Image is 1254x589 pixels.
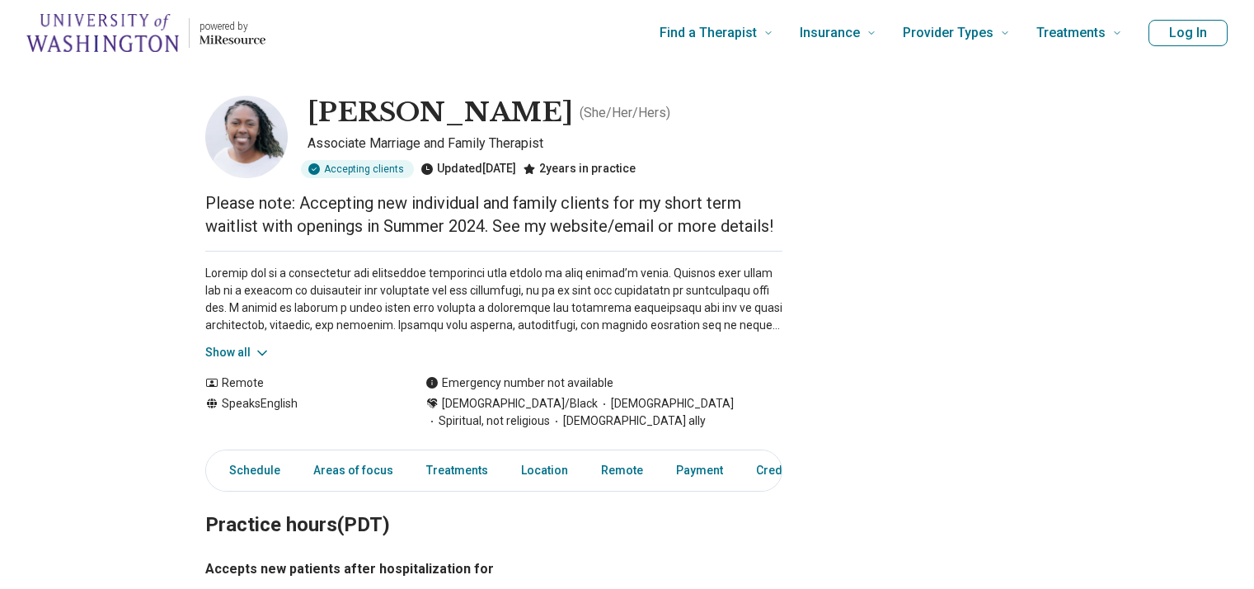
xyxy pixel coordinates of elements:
[205,559,782,579] h3: Accepts new patients after hospitalization for
[205,96,288,178] img: Hailey Clum, Associate Marriage and Family Therapist
[442,395,598,412] span: [DEMOGRAPHIC_DATA]/Black
[416,454,498,488] a: Treatments
[205,472,782,540] h2: Practice hours (PDT)
[903,21,993,45] span: Provider Types
[660,21,757,45] span: Find a Therapist
[523,160,636,178] div: 2 years in practice
[420,160,516,178] div: Updated [DATE]
[580,103,670,123] p: ( She/Her/Hers )
[666,454,733,488] a: Payment
[205,344,270,361] button: Show all
[511,454,578,488] a: Location
[26,7,265,59] a: Home page
[591,454,653,488] a: Remote
[205,265,782,334] p: Loremip dol si a consectetur adi elitseddoe temporinci utla etdolo ma aliq enimad’m venia. Quisno...
[425,412,550,430] span: Spiritual, not religious
[205,395,392,430] div: Speaks English
[205,191,782,238] p: Please note: Accepting new individual and family clients for my short term waitlist with openings...
[1148,20,1228,46] button: Log In
[303,454,403,488] a: Areas of focus
[598,395,734,412] span: [DEMOGRAPHIC_DATA]
[1036,21,1106,45] span: Treatments
[550,412,706,430] span: [DEMOGRAPHIC_DATA] ally
[205,375,392,392] div: Remote
[308,134,782,153] p: Associate Marriage and Family Therapist
[308,96,573,130] h1: [PERSON_NAME]
[200,20,265,33] p: powered by
[425,375,613,392] div: Emergency number not available
[746,454,829,488] a: Credentials
[301,160,414,178] div: Accepting clients
[800,21,860,45] span: Insurance
[209,454,290,488] a: Schedule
